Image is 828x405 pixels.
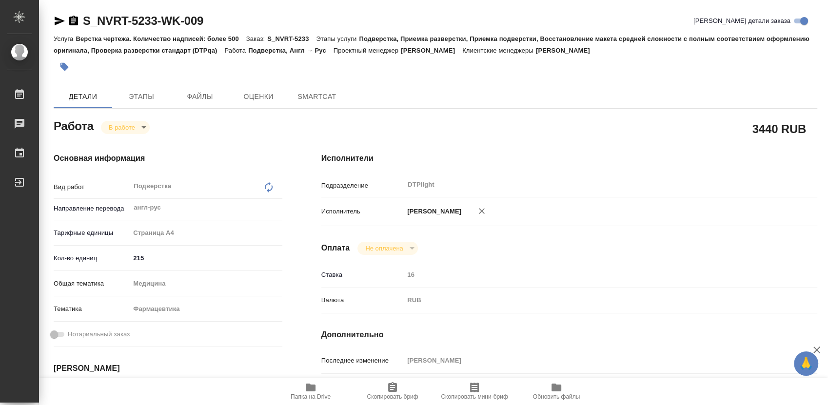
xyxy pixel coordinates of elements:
[362,244,406,252] button: Не оплачена
[224,47,248,54] p: Работа
[404,353,776,367] input: Пустое поле
[434,378,515,405] button: Скопировать мини-бриф
[54,363,282,374] h4: [PERSON_NAME]
[54,35,809,54] p: Подверстка, Приемка разверстки, Приемка подверстки, Восстановление макета средней сложности с пол...
[693,16,790,26] span: [PERSON_NAME] детали заказа
[76,35,246,42] p: Верстка чертежа. Количество надписей: более 500
[536,47,597,54] p: [PERSON_NAME]
[533,393,580,400] span: Обновить файлы
[404,268,776,282] input: Пустое поле
[401,47,462,54] p: [PERSON_NAME]
[321,207,404,216] p: Исполнитель
[321,295,404,305] p: Валюта
[352,378,434,405] button: Скопировать бриф
[54,182,130,192] p: Вид работ
[798,353,814,374] span: 🙏
[404,292,776,309] div: RUB
[441,393,508,400] span: Скопировать мини-бриф
[106,123,138,132] button: В работе
[54,204,130,213] p: Направление перевода
[294,91,340,103] span: SmartCat
[235,91,282,103] span: Оценки
[54,228,130,238] p: Тарифные единицы
[130,251,282,265] input: ✎ Введи что-нибудь
[270,378,352,405] button: Папка на Drive
[316,35,359,42] p: Этапы услуги
[130,275,282,292] div: Медицина
[118,91,165,103] span: Этапы
[54,116,94,134] h2: Работа
[68,329,130,339] span: Нотариальный заказ
[462,47,536,54] p: Клиентские менеджеры
[130,225,282,241] div: Страница А4
[54,279,130,289] p: Общая тематика
[794,351,818,376] button: 🙏
[321,181,404,191] p: Подразделение
[367,393,418,400] span: Скопировать бриф
[54,56,75,77] button: Добавить тэг
[177,91,223,103] span: Файлы
[130,301,282,317] div: Фармацевтика
[515,378,597,405] button: Обновить файлы
[54,35,76,42] p: Услуга
[59,91,106,103] span: Детали
[752,120,806,137] h2: 3440 RUB
[321,329,817,341] h4: Дополнительно
[471,200,493,222] button: Удалить исполнителя
[68,15,79,27] button: Скопировать ссылку
[321,242,350,254] h4: Оплата
[267,35,316,42] p: S_NVRT-5233
[321,356,404,366] p: Последнее изменение
[248,47,334,54] p: Подверстка, Англ → Рус
[321,153,817,164] h4: Исполнители
[83,14,203,27] a: S_NVRT-5233-WK-009
[321,270,404,280] p: Ставка
[54,253,130,263] p: Кол-во единиц
[54,15,65,27] button: Скопировать ссылку для ЯМессенджера
[54,153,282,164] h4: Основная информация
[404,207,461,216] p: [PERSON_NAME]
[246,35,267,42] p: Заказ:
[101,121,150,134] div: В работе
[291,393,331,400] span: Папка на Drive
[357,242,417,255] div: В работе
[54,304,130,314] p: Тематика
[334,47,401,54] p: Проектный менеджер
